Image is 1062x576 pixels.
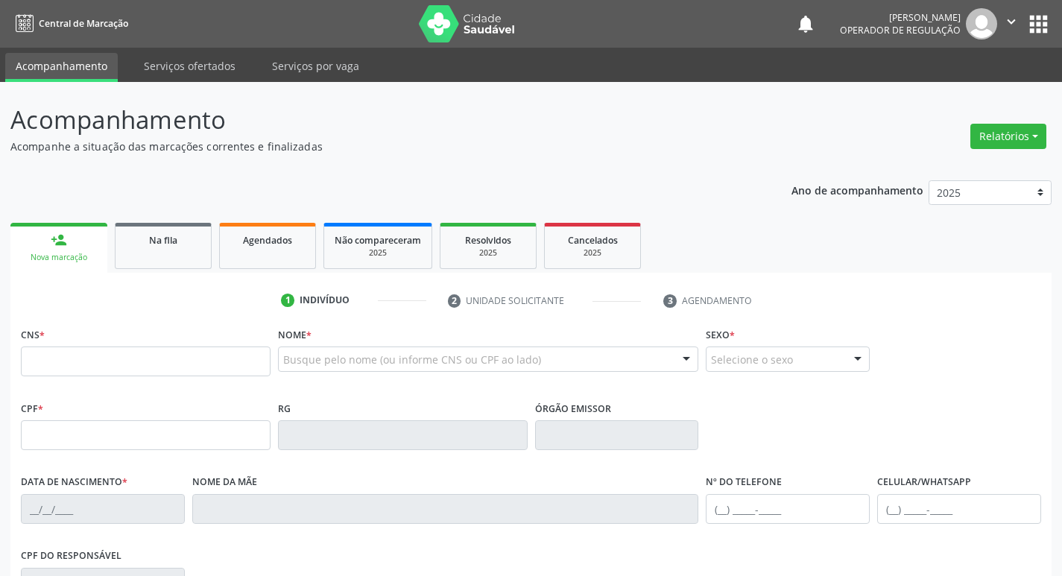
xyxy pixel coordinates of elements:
span: Resolvidos [465,234,511,247]
div: [PERSON_NAME] [840,11,961,24]
button: notifications [795,13,816,34]
span: Busque pelo nome (ou informe CNS ou CPF ao lado) [283,352,541,367]
button: Relatórios [970,124,1046,149]
div: person_add [51,232,67,248]
label: CNS [21,323,45,346]
label: Nome da mãe [192,471,257,494]
p: Ano de acompanhamento [791,180,923,199]
p: Acompanhamento [10,101,739,139]
input: (__) _____-_____ [706,494,870,524]
label: Nº do Telefone [706,471,782,494]
button: apps [1025,11,1052,37]
span: Cancelados [568,234,618,247]
a: Serviços ofertados [133,53,246,79]
p: Acompanhe a situação das marcações correntes e finalizadas [10,139,739,154]
label: CPF [21,397,43,420]
a: Serviços por vaga [262,53,370,79]
a: Acompanhamento [5,53,118,82]
button:  [997,8,1025,39]
input: (__) _____-_____ [877,494,1041,524]
input: __/__/____ [21,494,185,524]
div: 2025 [451,247,525,259]
label: Nome [278,323,312,346]
span: Operador de regulação [840,24,961,37]
a: Central de Marcação [10,11,128,36]
i:  [1003,13,1020,30]
div: Nova marcação [21,252,97,263]
div: 1 [281,294,294,307]
div: 2025 [555,247,630,259]
span: Na fila [149,234,177,247]
label: Sexo [706,323,735,346]
span: Selecione o sexo [711,352,793,367]
span: Central de Marcação [39,17,128,30]
label: Data de nascimento [21,471,127,494]
div: 2025 [335,247,421,259]
label: CPF do responsável [21,545,121,568]
label: RG [278,397,291,420]
div: Indivíduo [300,294,350,307]
label: Órgão emissor [535,397,611,420]
span: Agendados [243,234,292,247]
label: Celular/WhatsApp [877,471,971,494]
span: Não compareceram [335,234,421,247]
img: img [966,8,997,39]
